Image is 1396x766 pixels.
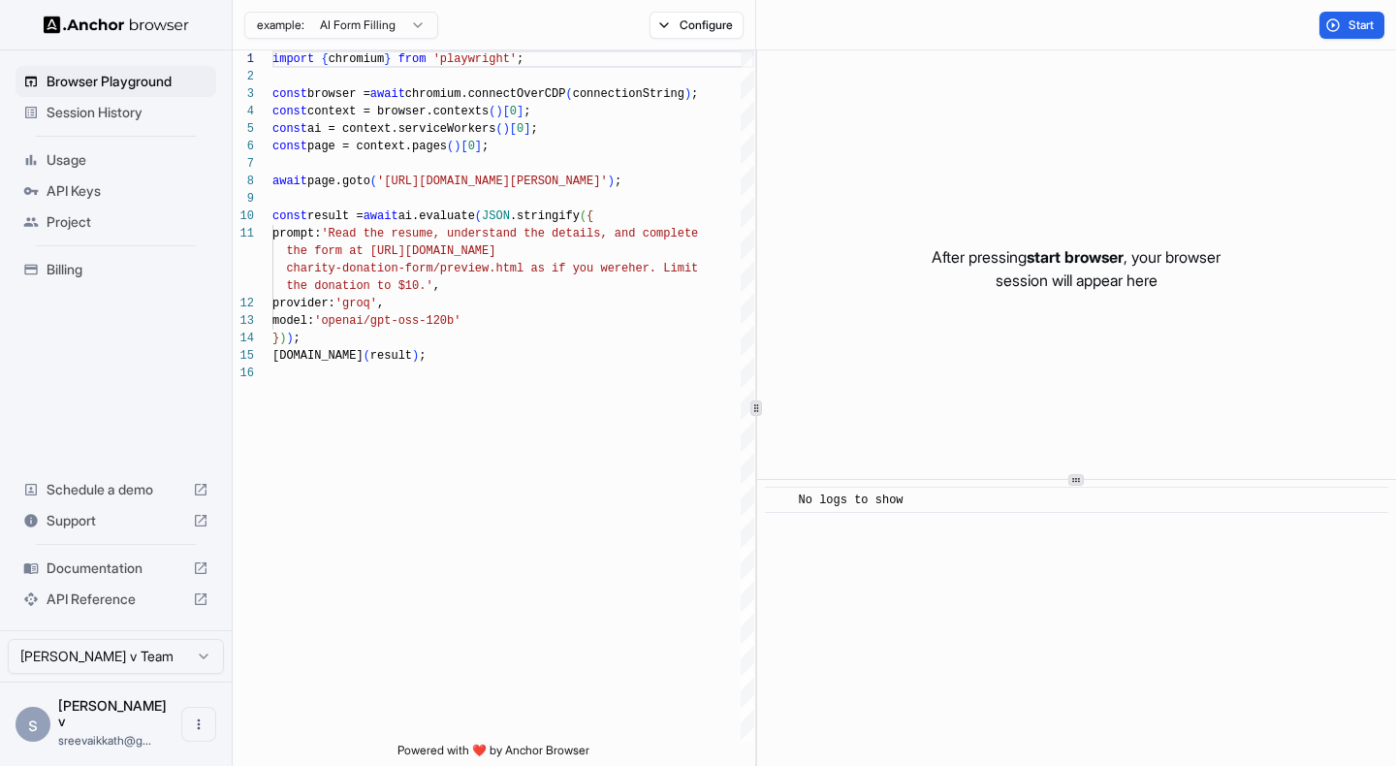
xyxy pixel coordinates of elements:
[650,12,744,39] button: Configure
[47,511,185,530] span: Support
[932,245,1221,292] p: After pressing , your browser session will appear here
[460,140,467,153] span: [
[16,207,216,238] div: Project
[433,279,440,293] span: ,
[412,349,419,363] span: )
[523,122,530,136] span: ]
[272,297,335,310] span: provider:
[233,312,254,330] div: 13
[58,733,151,748] span: sreevaikkath@gmail.com
[454,140,460,153] span: )
[405,87,566,101] span: chromium.connectOverCDP
[16,474,216,505] div: Schedule a demo
[233,347,254,365] div: 15
[16,66,216,97] div: Browser Playground
[384,52,391,66] span: }
[233,295,254,312] div: 12
[691,87,698,101] span: ;
[16,97,216,128] div: Session History
[517,52,523,66] span: ;
[580,209,587,223] span: (
[47,480,185,499] span: Schedule a demo
[468,140,475,153] span: 0
[233,365,254,382] div: 16
[233,68,254,85] div: 2
[272,175,307,188] span: await
[670,227,698,240] span: lete
[573,87,684,101] span: connectionString
[233,85,254,103] div: 3
[16,553,216,584] div: Documentation
[321,52,328,66] span: {
[510,105,517,118] span: 0
[272,209,307,223] span: const
[233,330,254,347] div: 14
[294,332,301,345] span: ;
[495,105,502,118] span: )
[307,105,489,118] span: context = browser.contexts
[47,103,208,122] span: Session History
[482,140,489,153] span: ;
[398,52,427,66] span: from
[272,122,307,136] span: const
[279,332,286,345] span: )
[523,105,530,118] span: ;
[272,52,314,66] span: import
[233,138,254,155] div: 6
[233,120,254,138] div: 5
[233,225,254,242] div: 11
[233,190,254,207] div: 9
[447,140,454,153] span: (
[16,254,216,285] div: Billing
[475,209,482,223] span: (
[587,209,593,223] span: {
[181,707,216,742] button: Open menu
[58,697,167,729] span: sreeraj v
[1319,12,1384,39] button: Start
[495,122,502,136] span: (
[370,175,377,188] span: (
[1348,17,1376,33] span: Start
[510,122,517,136] span: [
[530,122,537,136] span: ;
[16,176,216,207] div: API Keys
[47,212,208,232] span: Project
[398,209,475,223] span: ai.evaluate
[233,50,254,68] div: 1
[47,590,185,609] span: API Reference
[510,209,580,223] span: .stringify
[775,491,784,510] span: ​
[44,16,189,34] img: Anchor Logo
[370,87,405,101] span: await
[233,173,254,190] div: 8
[307,87,370,101] span: browser =
[272,314,314,328] span: model:
[233,103,254,120] div: 4
[321,227,670,240] span: 'Read the resume, understand the details, and comp
[419,349,426,363] span: ;
[47,72,208,91] span: Browser Playground
[503,122,510,136] span: )
[684,87,691,101] span: )
[286,279,432,293] span: the donation to $10.'
[272,87,307,101] span: const
[233,207,254,225] div: 10
[615,175,621,188] span: ;
[565,87,572,101] span: (
[16,584,216,615] div: API Reference
[272,105,307,118] span: const
[47,150,208,170] span: Usage
[272,140,307,153] span: const
[16,505,216,536] div: Support
[503,105,510,118] span: [
[272,332,279,345] span: }
[286,244,495,258] span: the form at [URL][DOMAIN_NAME]
[489,105,495,118] span: (
[314,314,460,328] span: 'openai/gpt-oss-120b'
[482,209,510,223] span: JSON
[433,52,517,66] span: 'playwright'
[364,209,398,223] span: await
[307,209,364,223] span: result =
[377,297,384,310] span: ,
[272,227,321,240] span: prompt:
